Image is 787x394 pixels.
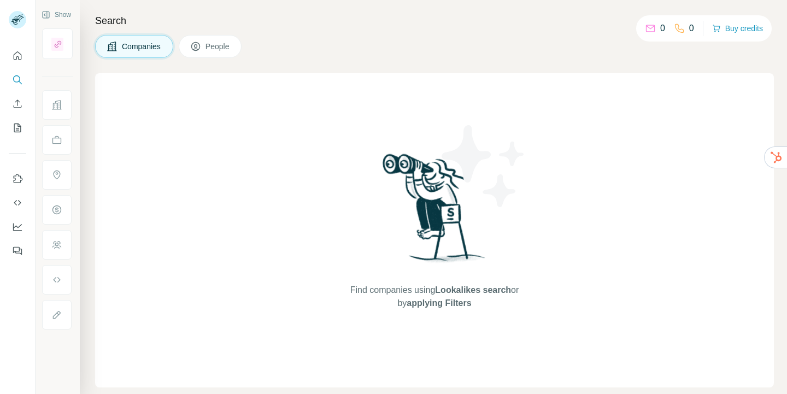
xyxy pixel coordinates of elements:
img: Surfe Illustration - Stars [434,117,533,215]
button: Buy credits [712,21,763,36]
button: Use Surfe API [9,193,26,213]
p: 0 [660,22,665,35]
button: Feedback [9,241,26,261]
h4: Search [95,13,774,28]
img: Surfe Illustration - Woman searching with binoculars [378,151,491,273]
span: Find companies using or by [347,284,522,310]
button: Search [9,70,26,90]
button: My lists [9,118,26,138]
button: Enrich CSV [9,94,26,114]
button: Dashboard [9,217,26,237]
span: People [205,41,231,52]
button: Show [34,7,79,23]
button: Use Surfe on LinkedIn [9,169,26,189]
p: 0 [689,22,694,35]
span: Lookalikes search [435,285,511,295]
span: applying Filters [407,298,471,308]
span: Companies [122,41,162,52]
button: Quick start [9,46,26,66]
